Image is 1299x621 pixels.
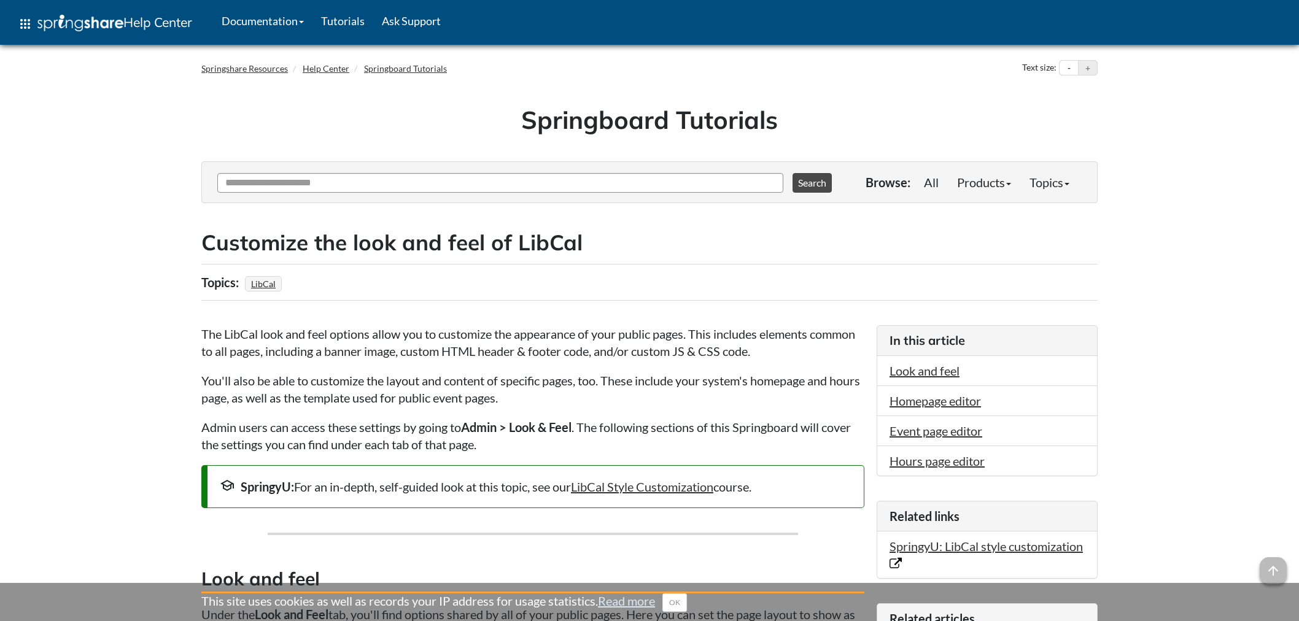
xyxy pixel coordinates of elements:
[201,566,864,593] h3: Look and feel
[18,17,33,31] span: apps
[793,173,832,193] button: Search
[948,170,1020,195] a: Products
[211,102,1088,137] h1: Springboard Tutorials
[373,6,449,36] a: Ask Support
[213,6,312,36] a: Documentation
[303,63,349,74] a: Help Center
[571,479,713,494] a: LibCal Style Customization
[201,372,864,406] p: You'll also be able to customize the layout and content of specific pages, too. These include you...
[37,15,123,31] img: Springshare
[461,420,572,434] strong: Admin > Look & Feel
[890,453,985,468] a: Hours page editor
[866,174,910,191] p: Browse:
[1020,60,1059,76] div: Text size:
[890,363,960,378] a: Look and feel
[312,6,373,36] a: Tutorials
[890,423,982,438] a: Event page editor
[915,170,948,195] a: All
[249,275,277,293] a: LibCal
[201,418,864,453] p: Admin users can access these settings by going to . The following sections of this Springboard wi...
[220,478,235,493] span: school
[1260,558,1287,573] a: arrow_upward
[9,6,201,42] a: apps Help Center
[890,332,1085,349] h3: In this article
[1260,557,1287,584] span: arrow_upward
[1020,170,1079,195] a: Topics
[1060,61,1078,75] button: Decrease text size
[189,592,1110,612] div: This site uses cookies as well as records your IP address for usage statistics.
[890,393,981,408] a: Homepage editor
[364,63,447,74] a: Springboard Tutorials
[890,539,1083,571] a: SpringyU: LibCal style customization
[220,478,851,495] div: For an in-depth, self-guided look at this topic, see our course.
[201,325,864,360] p: The LibCal look and feel options allow you to customize the appearance of your public pages. This...
[241,479,294,494] strong: SpringyU:
[201,228,1098,258] h2: Customize the look and feel of LibCal
[201,271,242,294] div: Topics:
[123,14,192,30] span: Help Center
[1079,61,1097,75] button: Increase text size
[890,509,960,523] span: Related links
[201,63,288,74] a: Springshare Resources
